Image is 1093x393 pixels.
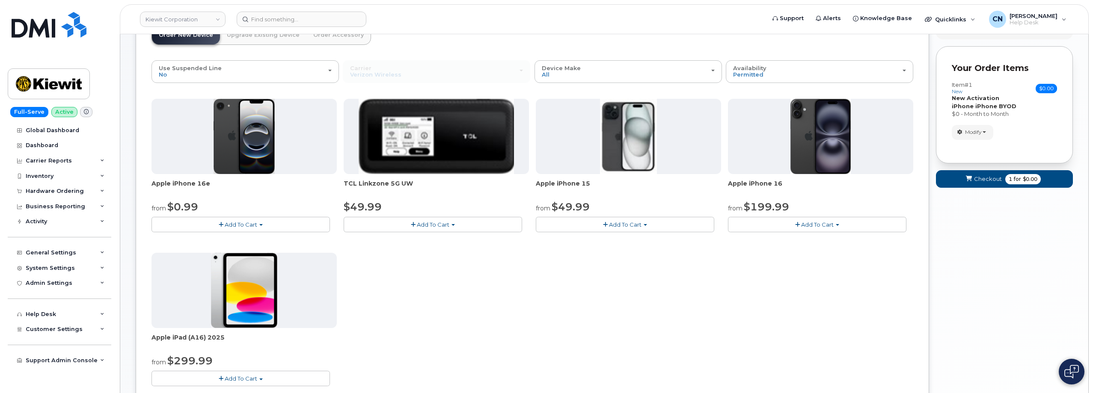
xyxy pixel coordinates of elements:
button: Modify [952,125,993,140]
span: Add To Cart [417,221,449,228]
h3: Item [952,82,972,94]
small: from [151,204,166,212]
span: $299.99 [167,355,213,367]
span: Help Desk [1010,19,1057,26]
span: Checkout [974,175,1002,183]
img: linkzone5g.png [359,99,514,174]
strong: New Activation [952,95,999,101]
small: from [536,204,550,212]
a: Order Accessory [306,26,371,44]
button: Add To Cart [151,217,330,232]
span: $49.99 [344,201,382,213]
span: Alerts [823,14,841,23]
input: Find something... [237,12,366,27]
div: Apple iPad (A16) 2025 [151,333,337,350]
img: ipad_11.png [211,253,277,328]
span: CN [992,14,1003,24]
button: Device Make All [535,60,722,83]
span: Modify [965,128,982,136]
a: Order New Device [152,26,220,44]
img: iphone_16_plus.png [790,99,851,174]
div: Apple iPhone 16e [151,179,337,196]
span: Add To Cart [801,221,834,228]
img: iphone16e.png [214,99,275,174]
span: All [542,71,549,78]
a: Alerts [810,10,847,27]
span: Support [780,14,804,23]
span: Availability [733,65,766,71]
a: Kiewit Corporation [140,12,226,27]
button: Use Suspended Line No [151,60,339,83]
span: Knowledge Base [860,14,912,23]
span: Use Suspended Line [159,65,222,71]
span: for [1012,175,1023,183]
span: Quicklinks [935,16,966,23]
span: [PERSON_NAME] [1010,12,1057,19]
span: $0.00 [1023,175,1037,183]
span: $0.99 [167,201,198,213]
a: Upgrade Existing Device [220,26,306,44]
img: iphone15.jpg [600,99,657,174]
div: TCL Linkzone 5G UW [344,179,529,196]
span: $49.99 [552,201,590,213]
button: Availability Permitted [726,60,913,83]
small: from [728,204,743,212]
button: Checkout 1 for $0.00 [936,170,1073,188]
span: No [159,71,167,78]
div: Connor Nguyen [983,11,1072,28]
a: Support [766,10,810,27]
a: Knowledge Base [847,10,918,27]
span: Add To Cart [609,221,642,228]
span: $199.99 [744,201,789,213]
small: from [151,358,166,366]
button: Add To Cart [151,371,330,386]
button: Add To Cart [344,217,522,232]
small: new [952,89,962,95]
span: Add To Cart [225,221,257,228]
span: #1 [965,81,972,88]
p: Your Order Items [952,62,1057,74]
div: Quicklinks [919,11,981,28]
button: Add To Cart [728,217,906,232]
div: $0 - Month to Month [952,110,1057,118]
span: Device Make [542,65,581,71]
span: 1 [1009,175,1012,183]
button: Add To Cart [536,217,714,232]
div: Apple iPhone 15 [536,179,721,196]
span: Permitted [733,71,763,78]
div: Apple iPhone 16 [728,179,913,196]
span: $0.00 [1036,84,1057,93]
img: Open chat [1064,365,1079,378]
span: Add To Cart [225,375,257,382]
strong: iPhone iPhone BYOD [952,103,1016,109]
